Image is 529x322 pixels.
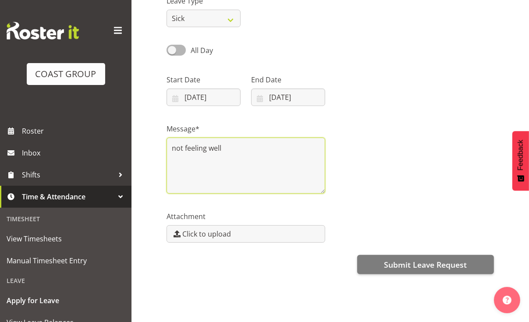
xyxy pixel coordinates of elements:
[517,140,525,170] span: Feedback
[167,74,241,85] label: Start Date
[7,232,125,245] span: View Timesheets
[2,228,129,250] a: View Timesheets
[2,250,129,272] a: Manual Timesheet Entry
[251,74,325,85] label: End Date
[357,255,494,274] button: Submit Leave Request
[503,296,511,304] img: help-xxl-2.png
[384,259,467,270] span: Submit Leave Request
[167,88,241,106] input: Click to select...
[22,124,127,138] span: Roster
[7,22,79,39] img: Rosterit website logo
[182,229,231,239] span: Click to upload
[22,190,114,203] span: Time & Attendance
[7,294,125,307] span: Apply for Leave
[2,210,129,228] div: Timesheet
[251,88,325,106] input: Click to select...
[167,211,325,222] label: Attachment
[512,131,529,191] button: Feedback - Show survey
[191,46,213,55] span: All Day
[36,67,96,81] div: COAST GROUP
[22,146,127,159] span: Inbox
[7,254,125,267] span: Manual Timesheet Entry
[2,272,129,290] div: Leave
[167,124,325,134] label: Message*
[22,168,114,181] span: Shifts
[2,290,129,311] a: Apply for Leave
